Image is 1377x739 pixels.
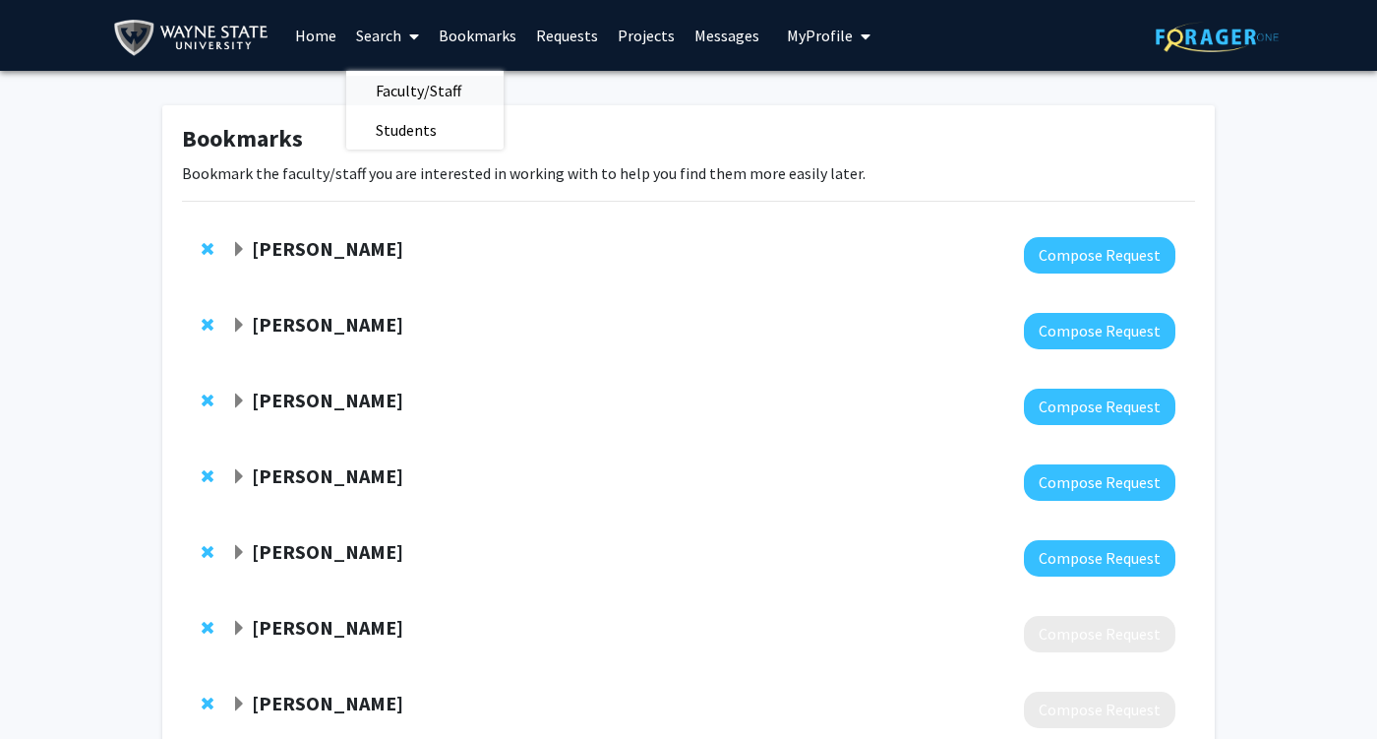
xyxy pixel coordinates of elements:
p: Bookmark the faculty/staff you are interested in working with to help you find them more easily l... [182,161,1195,185]
button: Compose Request to Daniela Tapos [1024,692,1175,728]
span: Expand Alan Dombkowski Bookmark [231,545,247,561]
a: Students [346,115,504,145]
strong: [PERSON_NAME] [252,236,403,261]
a: Bookmarks [429,1,526,70]
a: Faculty/Staff [346,76,504,105]
span: Students [346,110,466,150]
span: Remove Charles Chung from bookmarks [202,317,213,333]
button: Compose Request to Deepti Zutshi [1024,616,1175,652]
strong: [PERSON_NAME] [252,388,403,412]
img: ForagerOne Logo [1156,22,1279,52]
span: Remove Alan Dombkowski from bookmarks [202,544,213,560]
span: My Profile [787,26,853,45]
button: Compose Request to Alan Dombkowski [1024,540,1175,577]
a: Projects [608,1,685,70]
span: Remove Gil Mor from bookmarks [202,393,213,408]
span: Remove Anna Gottschlich from bookmarks [202,468,213,484]
span: Expand Deepti Zutshi Bookmark [231,621,247,637]
strong: [PERSON_NAME] [252,539,403,564]
strong: [PERSON_NAME] [252,463,403,488]
span: Remove Kang Chen from bookmarks [202,241,213,257]
img: Wayne State University Logo [113,16,277,60]
span: Expand Anna Gottschlich Bookmark [231,469,247,485]
a: Search [346,1,429,70]
span: Remove Daniela Tapos from bookmarks [202,696,213,711]
button: Compose Request to Kang Chen [1024,237,1175,274]
span: Expand Daniela Tapos Bookmark [231,697,247,712]
a: Requests [526,1,608,70]
a: Home [285,1,346,70]
span: Faculty/Staff [346,71,491,110]
span: Remove Deepti Zutshi from bookmarks [202,620,213,636]
button: Compose Request to Charles Chung [1024,313,1175,349]
iframe: Chat [15,650,84,724]
span: Expand Kang Chen Bookmark [231,242,247,258]
h1: Bookmarks [182,125,1195,154]
strong: [PERSON_NAME] [252,615,403,640]
strong: [PERSON_NAME] [252,312,403,337]
a: Messages [685,1,769,70]
button: Compose Request to Gil Mor [1024,389,1175,425]
span: Expand Charles Chung Bookmark [231,318,247,334]
button: Compose Request to Anna Gottschlich [1024,464,1175,501]
strong: [PERSON_NAME] [252,691,403,715]
span: Expand Gil Mor Bookmark [231,394,247,409]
